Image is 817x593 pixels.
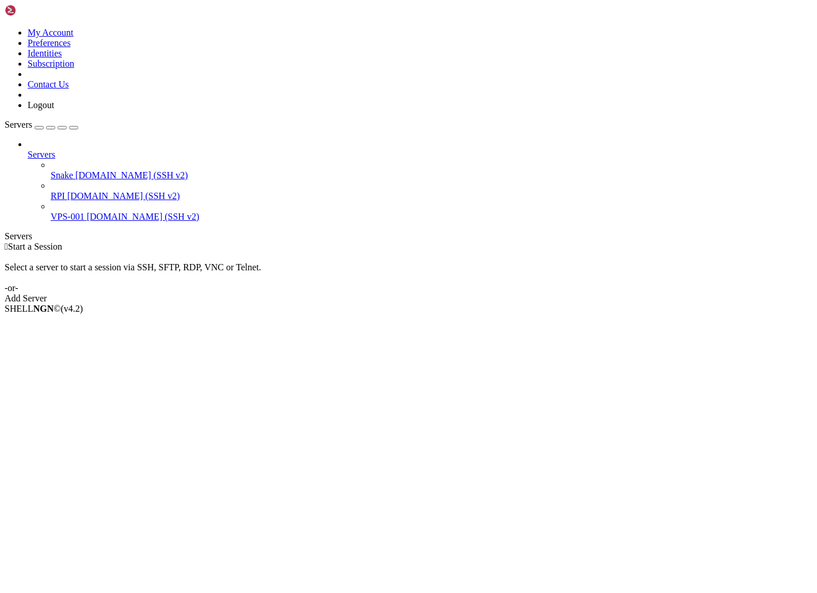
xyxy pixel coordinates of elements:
li: RPI [DOMAIN_NAME] (SSH v2) [51,181,812,201]
a: Servers [28,150,812,160]
span: [DOMAIN_NAME] (SSH v2) [75,170,188,180]
div: Select a server to start a session via SSH, SFTP, RDP, VNC or Telnet. -or- [5,252,812,293]
span: SHELL © [5,304,83,313]
a: Logout [28,100,54,110]
b: NGN [33,304,54,313]
span: Snake [51,170,73,180]
a: Preferences [28,38,71,48]
a: VPS-001 [DOMAIN_NAME] (SSH v2) [51,212,812,222]
div: Add Server [5,293,812,304]
span: Start a Session [8,242,62,251]
li: Snake [DOMAIN_NAME] (SSH v2) [51,160,812,181]
span:  [5,242,8,251]
span: 4.2.0 [61,304,83,313]
span: RPI [51,191,65,201]
a: Contact Us [28,79,69,89]
li: VPS-001 [DOMAIN_NAME] (SSH v2) [51,201,812,222]
a: My Account [28,28,74,37]
a: Subscription [28,59,74,68]
span: [DOMAIN_NAME] (SSH v2) [67,191,180,201]
span: [DOMAIN_NAME] (SSH v2) [87,212,200,221]
a: Servers [5,120,78,129]
div: Servers [5,231,812,242]
a: RPI [DOMAIN_NAME] (SSH v2) [51,191,812,201]
span: Servers [28,150,55,159]
span: Servers [5,120,32,129]
li: Servers [28,139,812,222]
img: Shellngn [5,5,71,16]
a: Identities [28,48,62,58]
span: VPS-001 [51,212,85,221]
a: Snake [DOMAIN_NAME] (SSH v2) [51,170,812,181]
